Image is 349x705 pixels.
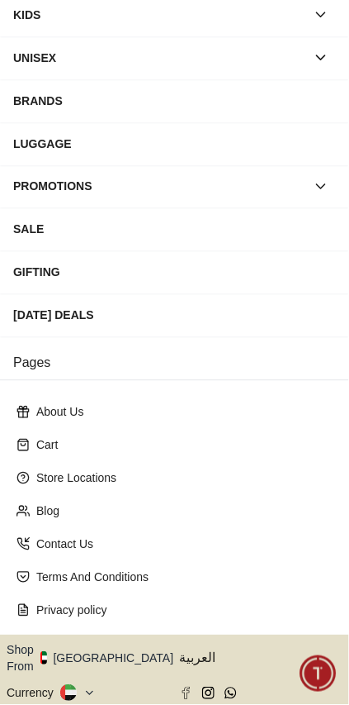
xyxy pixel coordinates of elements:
p: Terms And Conditions [36,569,326,586]
button: Shop From[GEOGRAPHIC_DATA] [7,642,186,675]
p: Cart [36,437,326,454]
a: Facebook [180,688,192,700]
div: SALE [13,215,336,245]
div: Currency [7,685,60,702]
button: العربية [180,642,343,675]
div: PROMOTIONS [13,172,306,202]
div: LUGGAGE [13,129,336,159]
a: Instagram [202,688,215,700]
span: العربية [180,649,343,669]
p: Store Locations [36,470,326,487]
div: BRANDS [13,86,336,116]
p: Contact Us [36,536,326,553]
img: United Arab Emirates [40,652,47,665]
div: [DATE] DEALS [13,301,336,331]
p: Blog [36,503,326,520]
p: Privacy policy [36,603,326,619]
div: GIFTING [13,258,336,288]
div: Chat Widget [300,656,337,693]
a: Whatsapp [224,688,237,700]
p: About Us [36,404,326,421]
div: UNISEX [13,43,306,73]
